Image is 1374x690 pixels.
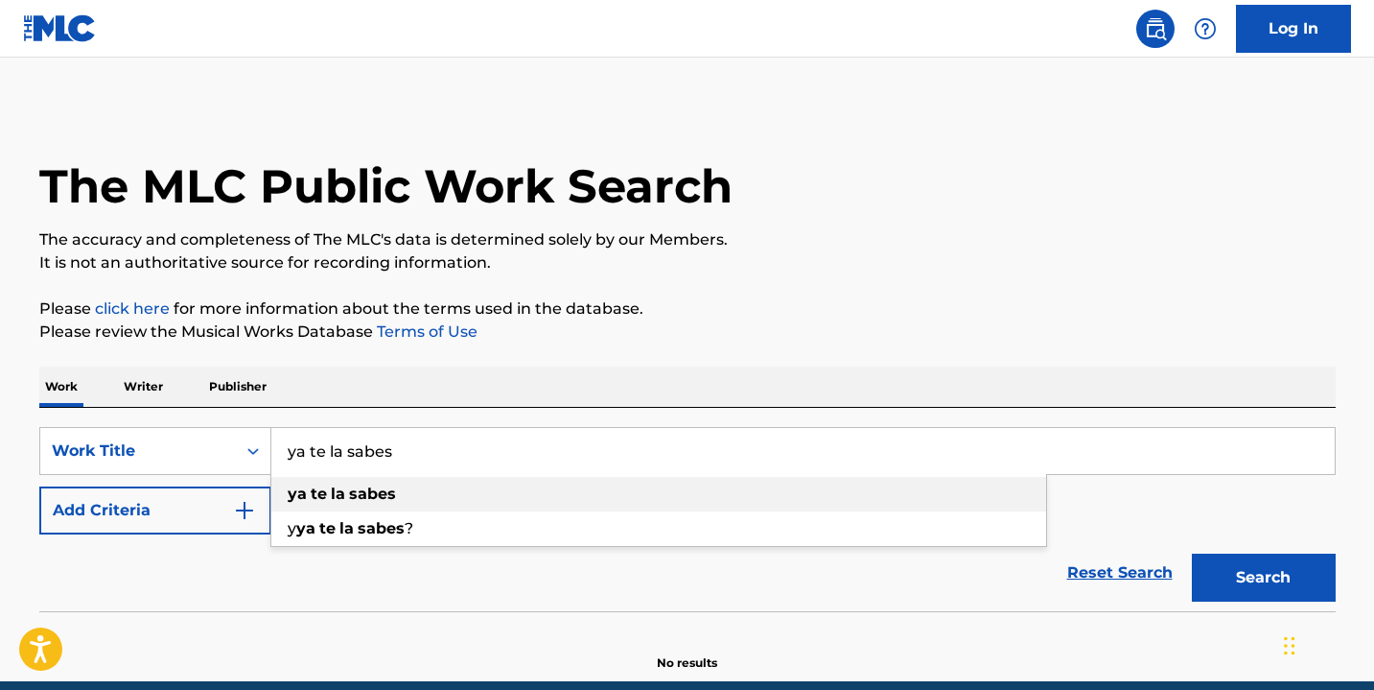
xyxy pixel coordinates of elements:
[39,427,1336,611] form: Search Form
[288,485,307,503] strong: ya
[233,499,256,522] img: 9d2ae6d4665cec9f34b9.svg
[373,322,477,341] a: Terms of Use
[339,519,354,537] strong: la
[1278,598,1374,690] iframe: Chat Widget
[52,440,224,463] div: Work Title
[657,631,717,672] p: No results
[1284,617,1295,675] div: Drag
[405,519,413,537] span: ?
[319,519,336,537] strong: te
[1144,17,1167,40] img: search
[39,487,271,535] button: Add Criteria
[331,485,345,503] strong: la
[39,321,1336,344] p: Please review the Musical Works Database
[349,485,396,503] strong: sabes
[118,367,169,407] p: Writer
[358,519,405,537] strong: sabes
[39,297,1336,321] p: Please for more information about the terms used in the database.
[39,228,1336,251] p: The accuracy and completeness of The MLC's data is determined solely by our Members.
[1058,552,1182,594] a: Reset Search
[39,157,733,215] h1: The MLC Public Work Search
[95,299,170,318] a: click here
[23,14,97,42] img: MLC Logo
[39,367,83,407] p: Work
[1194,17,1217,40] img: help
[203,367,272,407] p: Publisher
[1192,554,1336,602] button: Search
[288,519,296,537] span: y
[1236,5,1351,53] a: Log In
[39,251,1336,274] p: It is not an authoritative source for recording information.
[311,485,327,503] strong: te
[1186,10,1224,48] div: Help
[1136,10,1175,48] a: Public Search
[296,519,315,537] strong: ya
